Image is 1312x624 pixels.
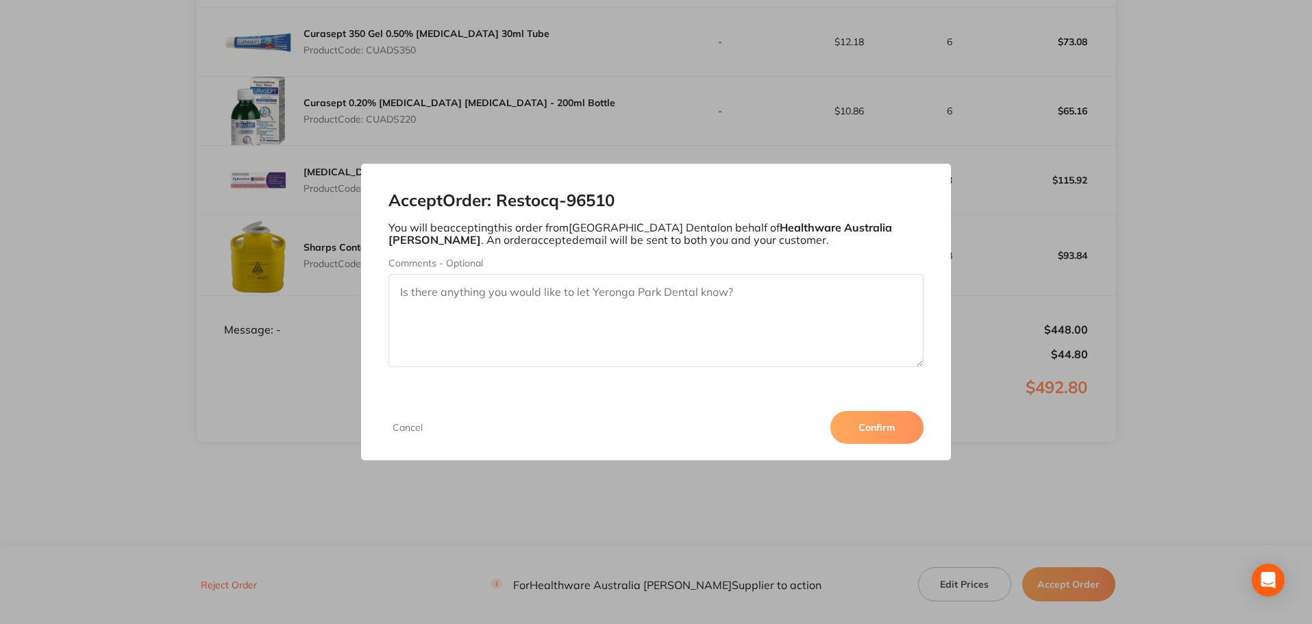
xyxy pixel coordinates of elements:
p: You will be accepting this order from [GEOGRAPHIC_DATA] Dental on behalf of . An order accepted e... [388,221,924,247]
b: Healthware Australia [PERSON_NAME] [388,221,892,247]
button: Cancel [388,421,427,434]
h2: Accept Order: Restocq- 96510 [388,191,924,210]
div: Open Intercom Messenger [1252,564,1285,597]
label: Comments - Optional [388,258,924,269]
button: Confirm [830,411,924,444]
